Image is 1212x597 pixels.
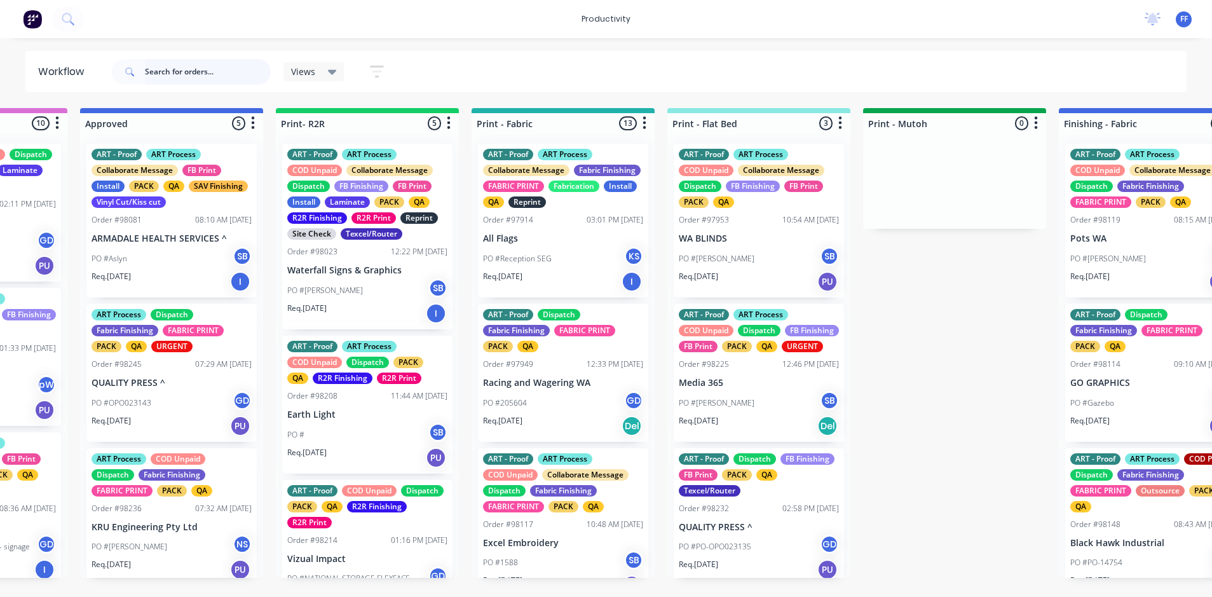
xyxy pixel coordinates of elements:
div: QA [163,181,184,192]
div: Collaborate Message [542,469,629,481]
div: Laminate [325,196,370,208]
div: Site Check [287,228,336,240]
div: pW [37,375,56,394]
div: ART - Proof [679,149,729,160]
p: Req. [DATE] [287,447,327,458]
div: PACK [483,341,513,352]
div: Fabrication [548,181,599,192]
div: Order #98117 [483,519,533,530]
div: FABRIC PRINT [1070,485,1131,497]
p: Req. [DATE] [679,415,718,427]
p: PO #[PERSON_NAME] [92,541,167,552]
div: Order #98208 [287,390,337,402]
div: GD [624,391,643,410]
div: R2R Print [351,212,396,224]
div: FABRIC PRINT [163,325,224,336]
p: PO #205604 [483,397,527,409]
div: ART - Proof [287,149,337,160]
p: Req. [DATE] [92,271,131,282]
div: ART - ProofART ProcessCOD UnpaidCollaborate MessageDispatchFB FinishingFB PrintInstallLaminatePAC... [282,144,453,329]
div: FB Print [679,341,718,352]
div: R2R Finishing [347,501,407,512]
div: PU [622,575,642,596]
div: ART - Proof [287,341,337,352]
div: FABRIC PRINT [1141,325,1202,336]
div: Texcel/Router [341,228,402,240]
div: NS [233,535,252,554]
div: FABRIC PRINT [1070,196,1131,208]
div: R2R Print [287,517,332,528]
p: Vizual Impact [287,554,447,565]
div: ART - ProofART ProcessCollaborate MessageFB PrintInstallPACKQASAV FinishingVinyl Cut/Kiss cutOrde... [86,144,257,298]
p: WA BLINDS [679,233,839,244]
p: Req. [DATE] [92,559,131,570]
div: ART - Proof [92,149,142,160]
p: Req. [DATE] [1070,575,1110,586]
div: PU [34,256,55,276]
div: 07:32 AM [DATE] [195,503,252,514]
p: Waterfall Signs & Graphics [287,265,447,276]
div: FB Print [679,469,718,481]
div: FB Print [182,165,221,176]
p: Req. [DATE] [287,303,327,314]
div: Dispatch [733,453,776,465]
p: Req. [DATE] [679,559,718,570]
div: Dispatch [151,309,193,320]
div: Fabric Finishing [530,485,597,497]
div: I [230,271,250,292]
span: FF [1180,13,1188,25]
div: ART - Proof [1070,309,1120,320]
div: Fabric Finishing [92,325,158,336]
div: Order #98245 [92,359,142,370]
p: PO #OPO023143 [92,397,151,409]
div: PACK [1070,341,1100,352]
p: Req. [DATE] [483,575,522,586]
div: Collaborate Message [483,165,569,176]
div: COD Unpaid [287,165,342,176]
div: Dispatch [346,357,389,368]
div: SAV Finishing [189,181,248,192]
div: FB Finishing [780,453,834,465]
div: ART Process [1125,453,1180,465]
div: FABRIC PRINT [483,181,544,192]
div: COD Unpaid [342,485,397,497]
div: 12:22 PM [DATE] [391,246,447,257]
div: ART - Proof [1070,149,1120,160]
p: KRU Engineering Pty Ltd [92,522,252,533]
div: PACK [157,485,187,497]
div: Order #98081 [92,214,142,226]
div: FABRIC PRINT [554,325,615,336]
input: Search for orders... [145,59,271,85]
div: productivity [575,10,637,29]
p: Req. [DATE] [679,271,718,282]
div: QA [713,196,734,208]
div: Fabric Finishing [1117,469,1184,481]
div: Order #98236 [92,503,142,514]
div: ART - Proof [1070,453,1120,465]
p: PO #Reception SEG [483,253,552,264]
div: 10:54 AM [DATE] [782,214,839,226]
div: FB Print [784,181,823,192]
div: PACK [722,469,752,481]
div: PACK [679,196,709,208]
p: PO # [287,429,304,441]
div: Workflow [38,64,90,79]
div: FB Finishing [334,181,388,192]
div: Order #98214 [287,535,337,546]
p: PO #[PERSON_NAME] [1070,253,1146,264]
div: ART ProcessDispatchFabric FinishingFABRIC PRINTPACKQAURGENTOrder #9824507:29 AM [DATE]QUALITY PRE... [86,304,257,442]
div: SB [820,391,839,410]
p: PO #[PERSON_NAME] [679,397,754,409]
div: Order #98225 [679,359,729,370]
div: Order #98232 [679,503,729,514]
div: Install [287,196,320,208]
div: Order #97914 [483,214,533,226]
div: R2R Finishing [313,373,372,384]
div: ART Process [1125,149,1180,160]
div: SB [233,247,252,266]
span: Views [291,65,315,78]
div: Fabric Finishing [139,469,205,481]
div: PU [817,271,838,292]
div: ART Process [92,453,146,465]
div: FB Print [2,453,41,465]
